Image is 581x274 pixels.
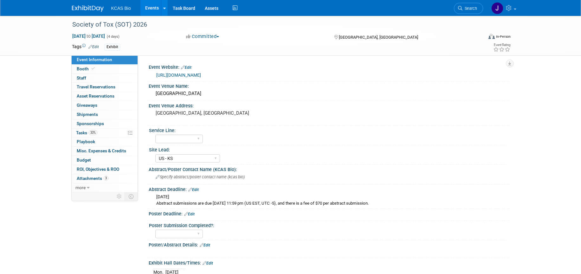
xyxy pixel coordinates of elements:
td: Toggle Event Tabs [125,192,138,201]
span: to [86,34,92,39]
span: Budget [77,157,91,162]
span: Event Information [77,57,112,62]
a: Edit [200,243,210,247]
a: Attachments3 [72,174,138,183]
a: Shipments [72,110,138,119]
div: Poster Deadline: [149,209,509,217]
a: Misc. Expenses & Credits [72,147,138,156]
span: [DATE] [156,194,169,199]
a: Playbook [72,137,138,146]
div: Site Lead: [149,145,507,153]
span: ROI, Objectives & ROO [77,167,119,172]
button: Committed [184,33,222,40]
span: Shipments [77,112,98,117]
div: Event Venue Address: [149,101,509,109]
span: Booth [77,66,96,71]
pre: [GEOGRAPHIC_DATA], [GEOGRAPHIC_DATA] [156,110,292,116]
span: Sponsorships [77,121,104,126]
div: Abstract Deadline: [149,185,509,193]
i: Booth reservation complete [92,67,95,70]
a: Budget [72,156,138,165]
a: Edit [203,261,213,265]
img: Jocelyn King [491,2,503,14]
span: Giveaways [77,103,97,108]
span: Asset Reservations [77,93,114,99]
img: ExhibitDay [72,5,104,12]
td: Personalize Event Tab Strip [114,192,125,201]
div: Abstract submissions are due [DATE] 11:59 pm (US EST, UTC -5), and there is a fee of $70 per abst... [156,201,505,207]
div: Event Rating [493,43,510,47]
a: Asset Reservations [72,92,138,101]
span: Attachments [77,176,108,181]
span: Specify abstract/poster contact name (kcas bio) [156,175,245,179]
a: Edit [88,45,99,49]
div: Event Format [446,33,511,42]
span: Tasks [76,130,97,135]
a: Event Information [72,55,138,64]
a: Edit [188,188,199,192]
div: Service Line: [149,126,507,134]
span: Playbook [77,139,95,144]
span: Misc. Expenses & Credits [77,148,126,153]
div: Society of Tox (SOT) 2026 [70,19,474,30]
span: more [75,185,86,190]
div: [GEOGRAPHIC_DATA] [153,89,505,99]
div: Abstract/Poster Contact Name (KCAS Bio): [149,165,509,173]
div: Exhibit [105,44,120,50]
span: Travel Reservations [77,84,115,89]
a: Travel Reservations [72,83,138,92]
a: Sponsorships [72,119,138,128]
a: Booth [72,65,138,73]
span: (4 days) [106,35,119,39]
a: Tasks33% [72,129,138,137]
td: Tags [72,43,99,51]
span: [DATE] [DATE] [72,33,105,39]
div: Poster Submission Completed?: [149,221,507,229]
div: Exhibit Hall Dates/Times: [149,258,509,266]
span: 33% [89,130,97,135]
div: In-Person [496,34,511,39]
a: Edit [184,212,195,216]
div: Event Website: [149,62,509,71]
a: [URL][DOMAIN_NAME] [156,73,201,78]
span: Staff [77,75,86,80]
img: Format-Inperson.png [488,34,495,39]
a: Staff [72,74,138,83]
a: ROI, Objectives & ROO [72,165,138,174]
span: Search [462,6,477,11]
span: KCAS Bio [111,6,131,11]
div: Event Venue Name: [149,81,509,89]
a: Search [454,3,483,14]
div: Poster/Abstract Details: [149,240,509,248]
span: [GEOGRAPHIC_DATA], [GEOGRAPHIC_DATA] [339,35,418,40]
a: more [72,183,138,192]
a: Giveaways [72,101,138,110]
a: Edit [181,65,191,70]
span: 3 [104,176,108,181]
